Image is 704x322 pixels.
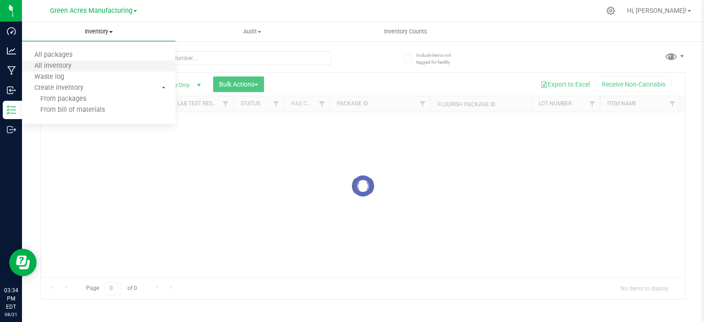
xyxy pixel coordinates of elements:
[7,66,16,75] inline-svg: Manufacturing
[22,106,105,114] span: From bill of materials
[372,27,440,36] span: Inventory Counts
[50,7,132,15] span: Green Acres Manufacturing
[22,84,96,92] span: Create inventory
[627,7,687,14] span: Hi, [PERSON_NAME]!
[7,27,16,36] inline-svg: Dashboard
[22,62,84,70] span: All inventory
[22,22,176,41] a: Inventory All packages All inventory Waste log Create inventory From packages From bill of materials
[176,27,329,36] span: Audit
[329,22,483,41] a: Inventory Counts
[22,73,77,81] span: Waste log
[22,27,176,36] span: Inventory
[416,52,462,65] span: Include items not tagged for facility
[22,51,85,59] span: All packages
[4,311,18,318] p: 08/21
[7,46,16,55] inline-svg: Analytics
[22,95,86,103] span: From packages
[7,125,16,134] inline-svg: Outbound
[40,51,331,65] input: Search Package ID, Item Name, SKU, Lot or Part Number...
[176,22,329,41] a: Audit
[9,249,37,276] iframe: Resource center
[7,86,16,95] inline-svg: Inbound
[7,105,16,115] inline-svg: Inventory
[605,6,616,15] div: Manage settings
[4,286,18,311] p: 03:34 PM EDT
